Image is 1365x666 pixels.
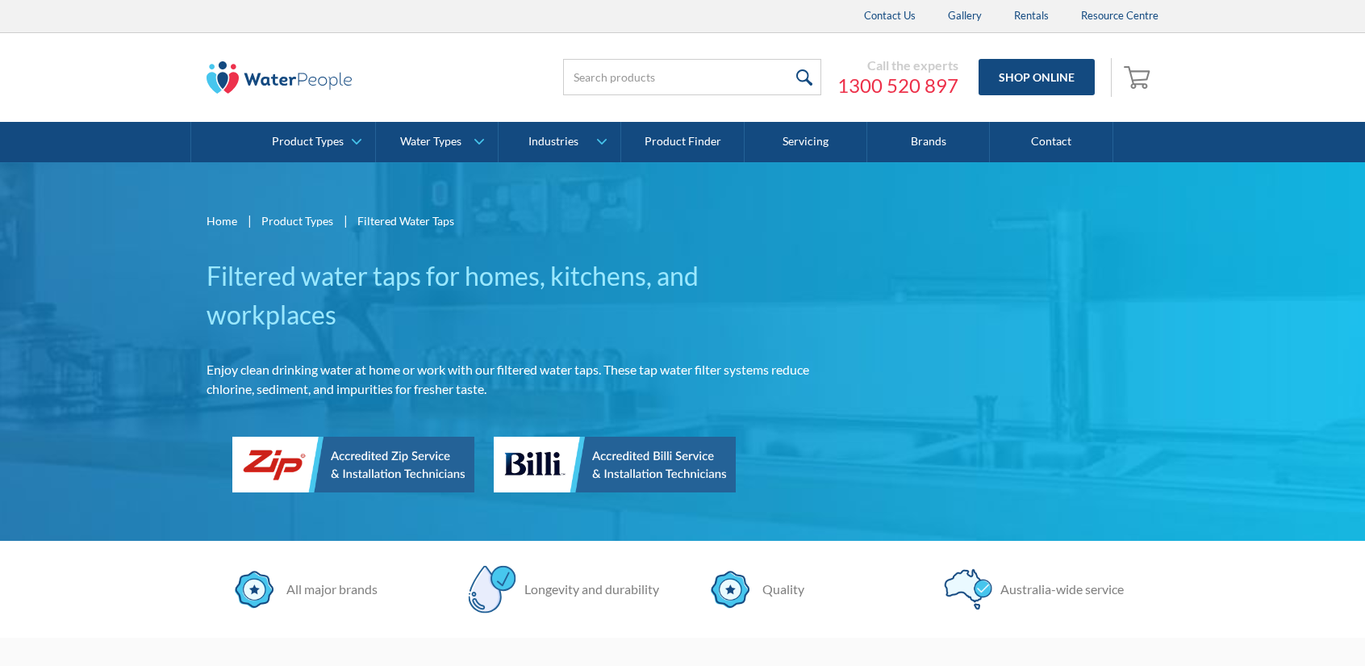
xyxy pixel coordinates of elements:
[528,135,578,149] div: Industries
[992,580,1124,599] div: Australia-wide service
[261,212,333,229] a: Product Types
[207,360,826,399] p: Enjoy clean drinking water at home or work with our filtered water taps. These tap water filter s...
[754,580,804,599] div: Quality
[837,57,958,73] div: Call the experts
[516,580,659,599] div: Longevity and durability
[1120,58,1158,97] a: Open empty cart
[207,61,352,94] img: The Water People
[990,122,1112,162] a: Contact
[341,211,349,230] div: |
[207,257,826,334] h1: Filtered water taps for homes, kitchens, and workplaces
[745,122,867,162] a: Servicing
[376,122,498,162] a: Water Types
[272,135,344,149] div: Product Types
[621,122,744,162] a: Product Finder
[278,580,378,599] div: All major brands
[867,122,990,162] a: Brands
[400,135,461,149] div: Water Types
[357,212,454,229] div: Filtered Water Taps
[1124,64,1154,90] img: shopping cart
[207,212,237,229] a: Home
[499,122,620,162] a: Industries
[837,73,958,98] a: 1300 520 897
[245,211,253,230] div: |
[563,59,821,95] input: Search products
[979,59,1095,95] a: Shop Online
[253,122,374,162] a: Product Types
